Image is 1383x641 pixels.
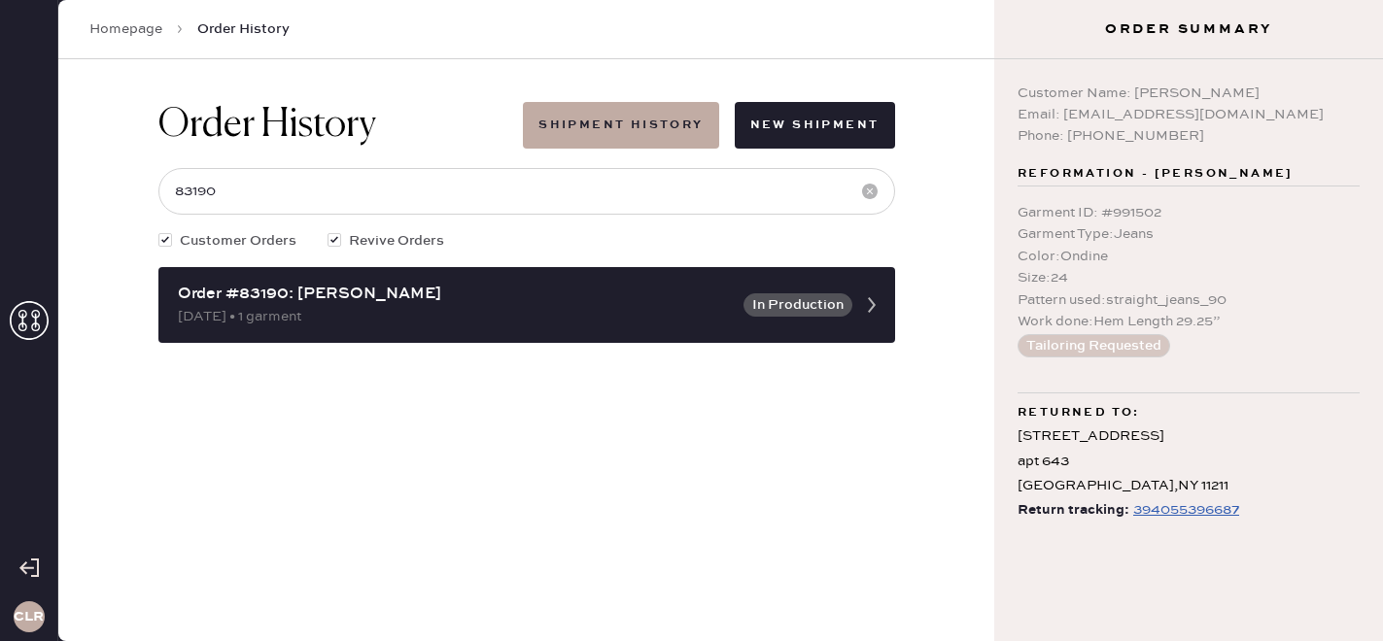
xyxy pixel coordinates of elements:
[180,230,296,252] span: Customer Orders
[158,168,895,215] input: Search by order number, customer name, email or phone number
[1018,424,1360,498] div: [STREET_ADDRESS] apt 643 [GEOGRAPHIC_DATA] , NY 11211
[1018,401,1140,424] span: Returned to:
[1018,311,1360,332] div: Work done : Hem Length 29.25”
[1018,289,1360,311] div: Pattern used : straight_jeans_90
[1018,267,1360,288] div: Size : 24
[349,230,444,252] span: Revive Orders
[158,102,376,149] h1: Order History
[1018,162,1294,186] span: Reformation - [PERSON_NAME]
[178,283,732,306] div: Order #83190: [PERSON_NAME]
[1018,104,1360,125] div: Email: [EMAIL_ADDRESS][DOMAIN_NAME]
[1129,498,1239,523] a: 394055396687
[1018,125,1360,147] div: Phone: [PHONE_NUMBER]
[1018,202,1360,223] div: Garment ID : # 991502
[735,102,895,149] button: New Shipment
[1018,334,1170,357] button: Tailoring Requested
[178,306,732,327] div: [DATE] • 1 garment
[1018,246,1360,267] div: Color : Ondine
[89,19,162,39] a: Homepage
[1018,83,1360,104] div: Customer Name: [PERSON_NAME]
[743,293,852,317] button: In Production
[1018,223,1360,245] div: Garment Type : Jeans
[523,102,718,149] button: Shipment History
[1018,498,1129,523] span: Return tracking:
[14,610,44,624] h3: CLR
[994,19,1383,39] h3: Order Summary
[1133,498,1239,522] div: https://www.fedex.com/apps/fedextrack/?tracknumbers=394055396687&cntry_code=US
[197,19,290,39] span: Order History
[1291,554,1374,637] iframe: Front Chat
